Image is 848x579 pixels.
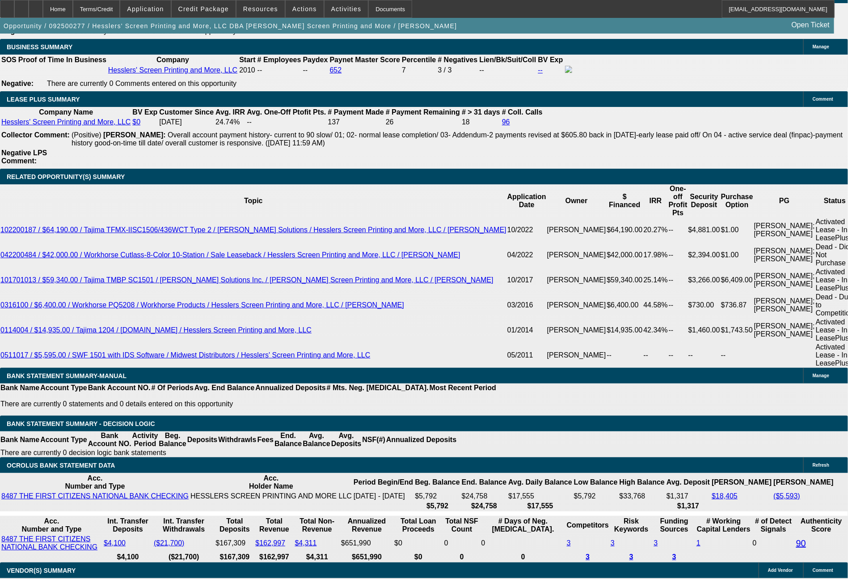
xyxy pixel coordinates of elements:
[218,431,257,448] th: Withdrawls
[696,539,700,547] a: 1
[47,80,236,87] span: There are currently 0 Comments entered on this opportunity
[752,535,795,552] td: 0
[607,243,643,268] td: $42,000.00
[0,301,404,309] a: 0316100 / $6,400.00 / Workhorse PQ5208 / Workhorse Products / Hesslers Screen Printing and More, ...
[547,318,607,343] td: [PERSON_NAME]
[1,535,97,551] a: 8487 THE FIRST CITIZENS NATIONAL BANK CHECKING
[257,66,262,74] span: --
[672,553,676,561] a: 3
[386,108,460,116] b: # Payment Remaining
[813,463,829,468] span: Refresh
[567,539,571,547] a: 3
[462,108,500,116] b: # > 31 days
[88,431,132,448] th: Bank Account NO.
[508,502,573,511] th: $17,555
[414,492,460,501] td: $5,792
[796,538,806,548] a: 90
[444,553,480,562] th: 0
[7,43,72,51] span: BUSINESS SUMMARY
[607,293,643,318] td: $6,400.00
[507,318,547,343] td: 01/2014
[132,118,140,126] a: $0
[132,108,157,116] b: BV Exp
[295,517,340,534] th: Total Non-Revenue
[607,217,643,243] td: $64,190.00
[159,118,214,127] td: [DATE]
[688,343,721,368] td: --
[385,118,460,127] td: 26
[1,492,189,500] a: 8487 THE FIRST CITIZENS NATIONAL BANK CHECKING
[438,56,478,64] b: # Negatives
[688,184,721,217] th: Security Deposit
[788,17,833,33] a: Open Ticket
[172,0,236,17] button: Credit Package
[721,318,754,343] td: $1,743.50
[566,517,609,534] th: Competitors
[507,243,547,268] td: 04/2022
[236,0,285,17] button: Resources
[257,56,301,64] b: # Employees
[754,293,815,318] td: [PERSON_NAME]; [PERSON_NAME]
[247,108,326,116] b: Avg. One-Off Ptofit Pts.
[481,553,565,562] th: 0
[127,5,164,13] span: Application
[607,343,643,368] td: --
[153,553,214,562] th: ($21,700)
[586,553,590,561] a: 3
[1,55,17,64] th: SOS
[239,65,256,75] td: 2010
[547,268,607,293] td: [PERSON_NAME]
[668,217,688,243] td: --
[688,318,721,343] td: $1,460.00
[507,293,547,318] td: 03/2016
[429,383,497,392] th: Most Recent Period
[721,217,754,243] td: $1.00
[108,66,237,74] a: Hesslers' Screen Printing and More, LLC
[547,217,607,243] td: [PERSON_NAME]
[668,184,688,217] th: One-off Profit Pts
[547,293,607,318] td: [PERSON_NAME]
[40,383,88,392] th: Account Type
[215,108,245,116] b: Avg. IRR
[0,351,370,359] a: 0511017 / $5,595.00 / SWF 1501 with IDS Software / Midwest Distributors / Hesslers' Screen Printi...
[7,420,155,427] span: Bank Statement Summary - Decision Logic
[688,217,721,243] td: $4,881.00
[461,118,501,127] td: 18
[547,343,607,368] td: [PERSON_NAME]
[330,66,342,74] a: 652
[1,80,34,87] b: Negative:
[712,492,738,500] a: $18,405
[40,431,88,448] th: Account Type
[246,118,326,127] td: --
[4,22,457,30] span: Opportunity / 092500277 / Hesslers' Screen Printing and More, LLC DBA [PERSON_NAME] Screen Printi...
[547,243,607,268] td: [PERSON_NAME]
[255,553,293,562] th: $162,997
[303,65,329,75] td: --
[481,535,565,552] td: 0
[461,502,507,511] th: $24,758
[438,66,478,74] div: 3 / 3
[0,400,496,408] p: There are currently 0 statements and 0 details entered on this opportunity
[255,539,285,547] a: $162,997
[574,492,618,501] td: $5,792
[654,517,696,534] th: Funding Sources
[7,173,125,180] span: RELATED OPPORTUNITY(S) SUMMARY
[353,474,413,491] th: Period Begin/End
[721,268,754,293] td: $6,409.00
[688,268,721,293] td: $3,266.00
[341,517,393,534] th: Annualized Revenue
[796,517,847,534] th: Authenticity Score
[668,268,688,293] td: --
[292,5,317,13] span: Actions
[768,568,793,573] span: Add Vendor
[326,383,429,392] th: # Mts. Neg. [MEDICAL_DATA].
[394,535,443,552] td: $0
[154,539,185,547] a: ($21,700)
[754,184,815,217] th: PG
[538,56,563,64] b: BV Exp
[610,517,653,534] th: Risk Keywords
[274,431,302,448] th: End. Balance
[104,539,126,547] a: $4,100
[813,373,829,378] span: Manage
[353,492,413,501] td: [DATE] - [DATE]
